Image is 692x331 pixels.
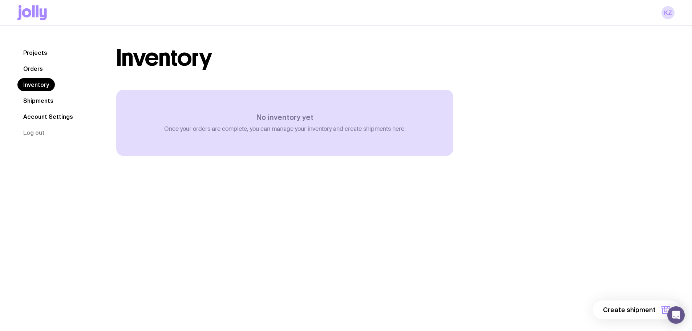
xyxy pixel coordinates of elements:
[17,126,50,139] button: Log out
[17,46,53,59] a: Projects
[17,94,59,107] a: Shipments
[661,6,675,19] a: KZ
[603,306,656,314] span: Create shipment
[17,62,49,75] a: Orders
[164,125,406,133] p: Once your orders are complete, you can manage your inventory and create shipments here.
[17,110,79,123] a: Account Settings
[164,113,406,122] h3: No inventory yet
[17,78,55,91] a: Inventory
[593,300,680,319] button: Create shipment
[116,46,212,69] h1: Inventory
[667,306,685,324] div: Open Intercom Messenger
